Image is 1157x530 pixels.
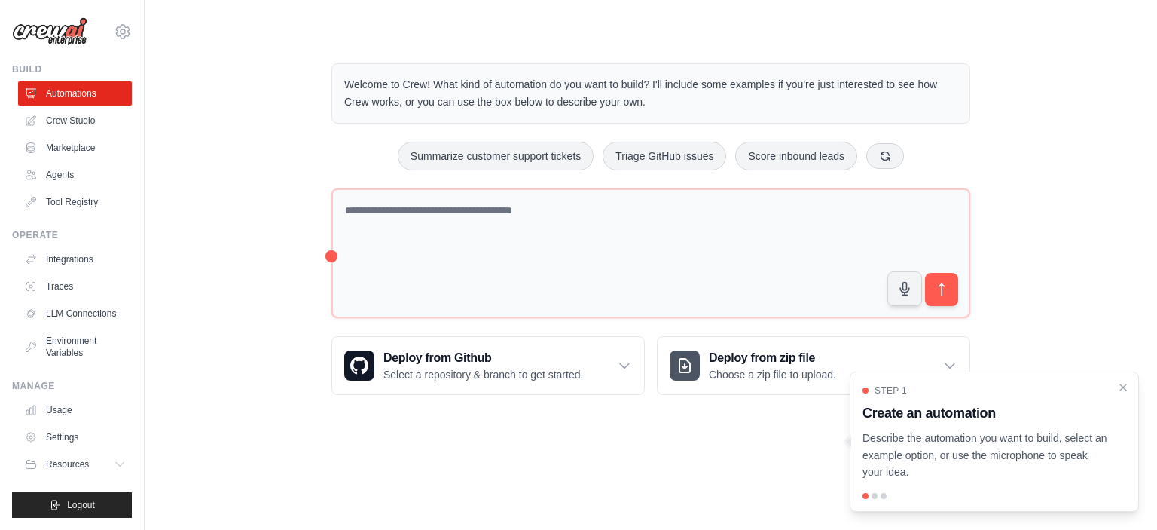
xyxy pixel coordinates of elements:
p: Describe the automation you want to build, select an example option, or use the microphone to spe... [862,430,1108,481]
span: Resources [46,458,89,470]
h3: Create an automation [862,403,1108,424]
a: Settings [18,425,132,449]
div: Build [12,63,132,75]
a: Integrations [18,247,132,271]
p: Welcome to Crew! What kind of automation do you want to build? I'll include some examples if you'... [344,76,957,111]
span: Step 1 [875,384,907,397]
h3: Deploy from zip file [709,349,836,367]
a: Environment Variables [18,329,132,365]
a: Agents [18,163,132,187]
a: LLM Connections [18,302,132,326]
p: Select a repository & branch to get started. [383,367,583,382]
a: Marketplace [18,136,132,160]
button: Logout [12,492,132,518]
button: Triage GitHub issues [603,142,726,170]
img: Logo [12,17,87,46]
p: Choose a zip file to upload. [709,367,836,382]
a: Crew Studio [18,109,132,133]
h3: Deploy from Github [383,349,583,367]
a: Tool Registry [18,190,132,214]
a: Usage [18,398,132,422]
div: Manage [12,380,132,392]
div: Operate [12,229,132,241]
span: Logout [67,499,95,511]
button: Close walkthrough [1117,381,1129,394]
a: Traces [18,274,132,299]
button: Score inbound leads [735,142,857,170]
a: Automations [18,81,132,106]
button: Resources [18,452,132,476]
button: Summarize customer support tickets [398,142,594,170]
